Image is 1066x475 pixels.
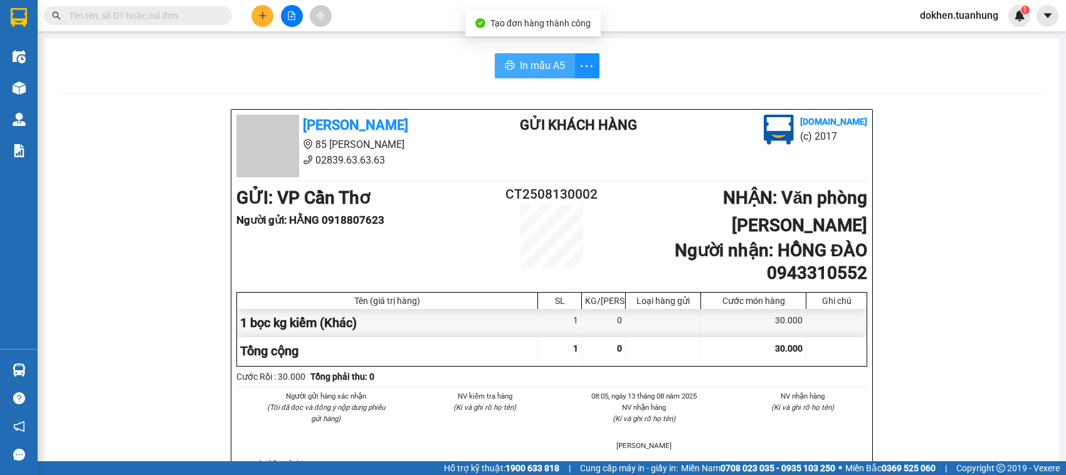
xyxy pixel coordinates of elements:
[287,11,296,20] span: file-add
[236,187,370,208] b: GỬI : VP Cần Thơ
[629,296,697,306] div: Loại hàng gửi
[704,296,803,306] div: Cước món hàng
[520,117,637,133] b: Gửi khách hàng
[775,343,803,353] span: 30.000
[495,53,575,78] button: printerIn mẫu A5
[505,463,559,473] strong: 1900 633 818
[13,81,26,95] img: warehouse-icon
[236,370,305,384] div: Cước Rồi : 30.000
[505,60,515,72] span: printer
[310,5,332,27] button: aim
[580,461,678,475] span: Cung cấp máy in - giấy in:
[261,390,391,402] li: Người gửi hàng xác nhận
[575,58,599,74] span: more
[764,115,794,145] img: logo.jpg
[13,144,26,157] img: solution-icon
[720,463,835,473] strong: 0708 023 035 - 0935 103 250
[739,390,868,402] li: NV nhận hàng
[13,392,25,404] span: question-circle
[303,139,313,149] span: environment
[499,184,604,205] h2: CT2508130002
[910,8,1008,23] span: dokhen.tuanhung
[475,18,485,28] span: check-circle
[800,117,867,127] b: [DOMAIN_NAME]
[490,18,591,28] span: Tạo đơn hàng thành công
[681,461,835,475] span: Miền Nam
[240,343,298,358] span: Tổng cộng
[810,296,863,306] div: Ghi chú
[573,343,578,353] span: 1
[251,5,273,27] button: plus
[52,11,61,20] span: search
[236,152,470,168] li: 02839.63.63.63
[538,309,582,337] div: 1
[574,53,599,78] button: more
[701,309,806,337] div: 30.000
[421,390,550,402] li: NV kiểm tra hàng
[882,463,936,473] strong: 0369 525 060
[579,390,709,402] li: 08:05, ngày 13 tháng 08 năm 2025
[675,240,867,283] b: Người nhận : HỒNG ĐÀO 0943310552
[520,58,565,73] span: In mẫu A5
[267,403,385,423] i: (Tôi đã đọc và đồng ý nộp dung phiếu gửi hàng)
[579,440,709,451] li: [PERSON_NAME]
[569,461,571,475] span: |
[13,113,26,126] img: warehouse-icon
[303,155,313,165] span: phone
[13,50,26,63] img: warehouse-icon
[771,403,834,412] i: (Kí và ghi rõ họ tên)
[845,461,936,475] span: Miền Bắc
[13,449,25,461] span: message
[13,363,26,377] img: warehouse-icon
[316,11,325,20] span: aim
[310,372,374,382] b: Tổng phải thu: 0
[996,464,1005,472] span: copyright
[281,5,303,27] button: file-add
[582,309,626,337] div: 0
[258,11,267,20] span: plus
[1021,6,1030,14] sup: 1
[1023,6,1027,14] span: 1
[585,296,622,306] div: KG/[PERSON_NAME]
[236,214,384,226] b: Người gửi : HẰNG 0918807623
[240,296,534,306] div: Tên (giá trị hàng)
[541,296,578,306] div: SL
[1042,10,1053,21] span: caret-down
[723,187,867,236] b: NHẬN : Văn phòng [PERSON_NAME]
[303,117,408,133] b: [PERSON_NAME]
[945,461,947,475] span: |
[800,128,867,144] li: (c) 2017
[838,466,842,471] span: ⚪️
[444,461,559,475] span: Hỗ trợ kỹ thuật:
[617,343,622,353] span: 0
[13,420,25,432] span: notification
[579,402,709,413] li: NV nhận hàng
[453,403,516,412] i: (Kí và ghi rõ họ tên)
[236,137,470,152] li: 85 [PERSON_NAME]
[237,309,538,337] div: 1 bọc kg kiểm (Khác)
[69,9,217,23] input: Tìm tên, số ĐT hoặc mã đơn
[11,8,27,27] img: logo-vxr
[1037,5,1058,27] button: caret-down
[613,414,675,423] i: (Kí và ghi rõ họ tên)
[1014,10,1025,21] img: icon-new-feature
